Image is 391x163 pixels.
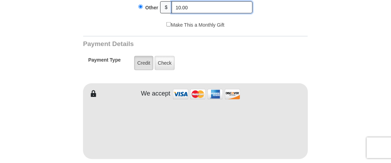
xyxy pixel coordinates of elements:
label: Credit [134,56,153,70]
h3: Payment Details [83,40,260,48]
img: credit cards accepted [172,87,241,102]
label: Check [155,56,175,70]
h5: Payment Type [88,57,121,66]
h4: We accept [141,90,171,98]
label: Make This a Monthly Gift [166,21,225,29]
input: Other Amount [172,1,253,13]
input: Make This a Monthly Gift [166,22,171,27]
span: Other [145,5,158,10]
span: $ [160,1,172,13]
